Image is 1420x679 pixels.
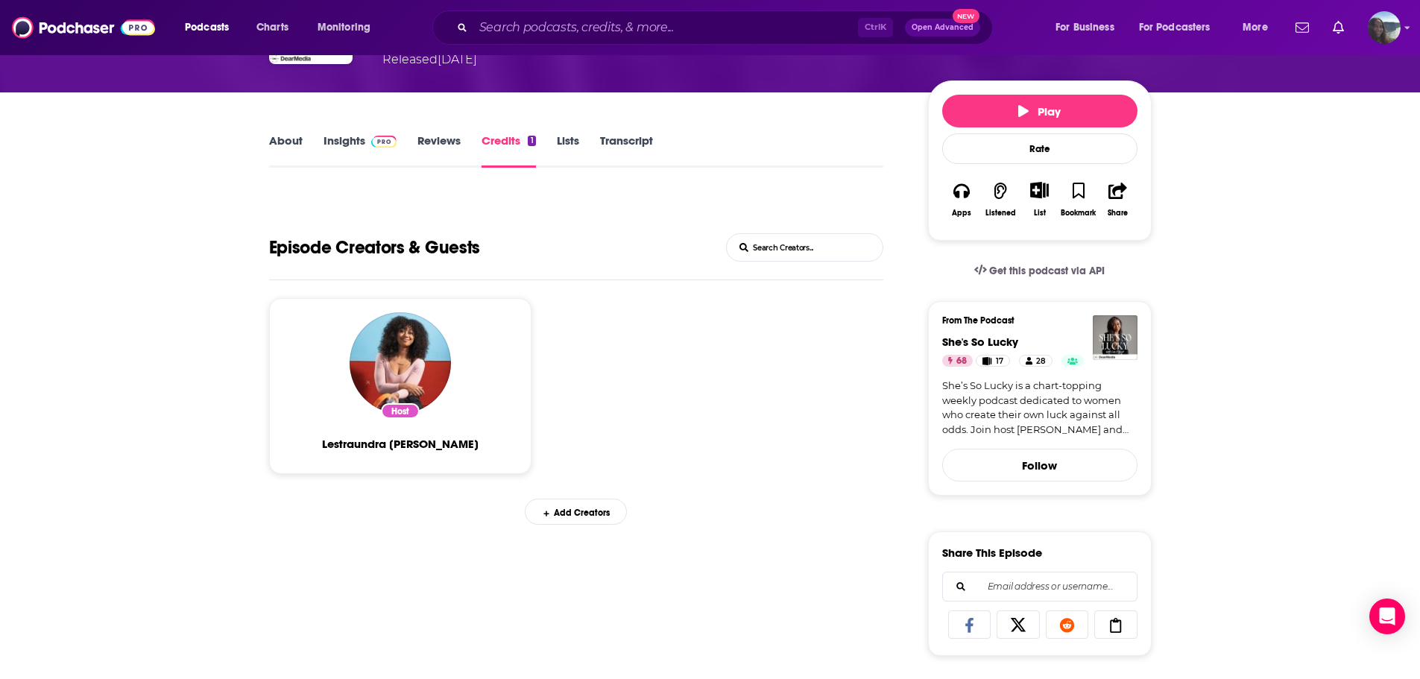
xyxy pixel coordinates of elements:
[1368,11,1401,44] button: Show profile menu
[942,133,1137,164] div: Rate
[1139,17,1211,38] span: For Podcasters
[997,610,1040,639] a: Share on X/Twitter
[382,51,477,69] div: Released [DATE]
[996,354,1003,369] span: 17
[912,24,974,31] span: Open Advanced
[1055,17,1114,38] span: For Business
[1024,182,1055,198] button: Show More Button
[381,403,420,419] div: Host
[1018,104,1061,119] span: Play
[525,499,627,525] div: Add Creators
[1327,15,1350,40] a: Show notifications dropdown
[942,315,1126,326] h3: From The Podcast
[307,16,390,40] button: open menu
[981,172,1020,227] button: Listened
[942,95,1137,127] button: Play
[1243,17,1268,38] span: More
[976,355,1009,367] a: 17
[985,209,1016,218] div: Listened
[528,136,535,146] div: 1
[446,10,1007,45] div: Search podcasts, credits, & more...
[1036,354,1046,369] span: 28
[1019,355,1053,367] a: 28
[174,16,248,40] button: open menu
[858,18,893,37] span: Ctrl K
[942,379,1137,437] a: She’s So Lucky is a chart-topping weekly podcast dedicated to women who create their own luck aga...
[956,354,967,369] span: 68
[1098,172,1137,227] button: Share
[1290,15,1315,40] a: Show notifications dropdown
[247,16,297,40] a: Charts
[417,133,461,168] a: Reviews
[482,133,535,168] a: Credits1
[1094,610,1137,639] a: Copy Link
[962,253,1117,289] a: Get this podcast via API
[952,209,971,218] div: Apps
[1093,315,1137,360] img: She's So Lucky
[1368,11,1401,44] img: User Profile
[905,19,980,37] button: Open AdvancedNew
[1045,16,1133,40] button: open menu
[1368,11,1401,44] span: Logged in as ashleycandelario
[600,133,653,168] a: Transcript
[989,265,1105,277] span: Get this podcast via API
[948,610,991,639] a: Share on Facebook
[953,9,979,23] span: New
[1046,610,1089,639] a: Share on Reddit
[256,17,288,38] span: Charts
[1232,16,1287,40] button: open menu
[1020,172,1058,227] div: Show More ButtonList
[1059,172,1098,227] button: Bookmark
[1061,209,1096,218] div: Bookmark
[955,572,1125,601] input: Email address or username...
[942,572,1137,601] div: Search followers
[322,437,479,451] span: Lestraundra [PERSON_NAME]
[318,17,370,38] span: Monitoring
[269,133,303,168] a: About
[1129,16,1232,40] button: open menu
[942,355,973,367] a: 68
[942,449,1137,481] button: Follow
[324,133,397,168] a: InsightsPodchaser Pro
[1108,209,1128,218] div: Share
[942,546,1042,560] h3: Share This Episode
[473,16,858,40] input: Search podcasts, credits, & more...
[371,136,397,148] img: Podchaser Pro
[185,17,229,38] span: Podcasts
[942,172,981,227] button: Apps
[322,437,479,451] a: Lestraundra Johnson
[350,312,451,414] img: Lestraundra Johnson
[12,13,155,42] img: Podchaser - Follow, Share and Rate Podcasts
[942,335,1018,349] a: She's So Lucky
[557,133,579,168] a: Lists
[269,233,481,262] h1: Hosts and Guests of 1 | Welcome to the Balanced Black Girl Podcast!
[1034,208,1046,218] div: List
[1369,599,1405,634] div: Open Intercom Messenger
